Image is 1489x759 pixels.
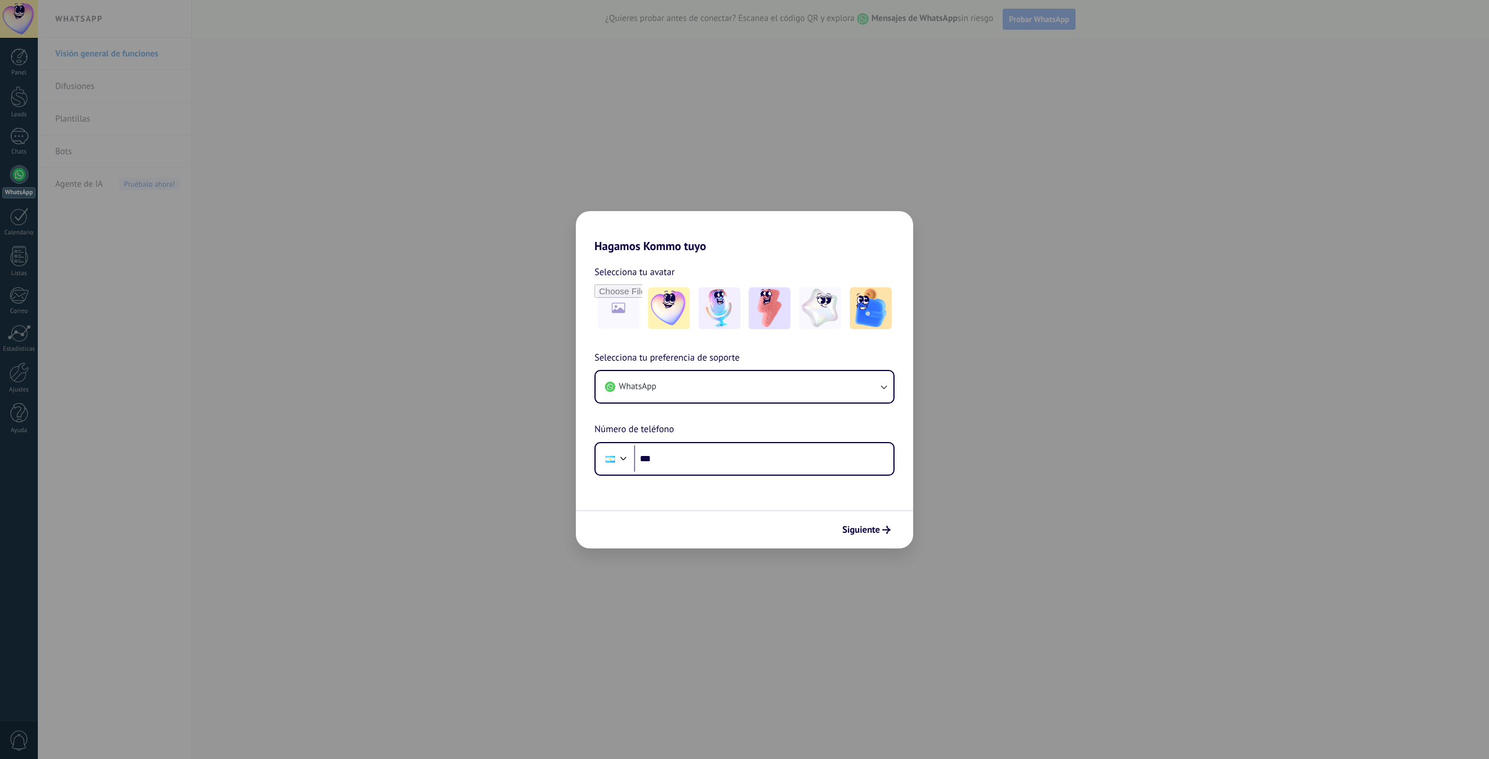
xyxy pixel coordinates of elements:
[799,287,841,329] img: -4.jpeg
[842,526,880,534] span: Siguiente
[596,371,893,402] button: WhatsApp
[837,520,896,540] button: Siguiente
[619,381,656,393] span: WhatsApp
[576,211,913,253] h2: Hagamos Kommo tuyo
[699,287,740,329] img: -2.jpeg
[599,447,621,471] div: Argentina: + 54
[594,351,740,366] span: Selecciona tu preferencia de soporte
[850,287,892,329] img: -5.jpeg
[648,287,690,329] img: -1.jpeg
[594,422,674,437] span: Número de teléfono
[749,287,790,329] img: -3.jpeg
[594,265,675,280] span: Selecciona tu avatar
